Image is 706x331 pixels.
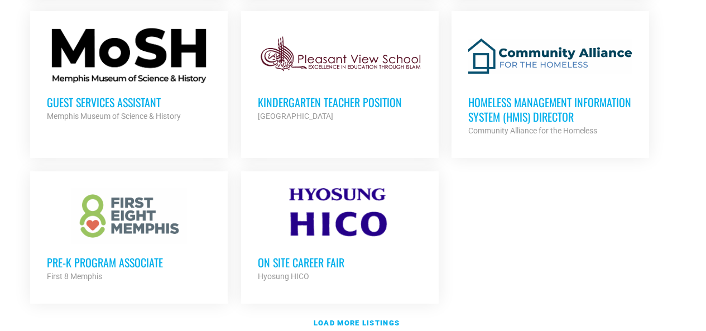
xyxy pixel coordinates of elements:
[314,319,400,327] strong: Load more listings
[30,171,228,300] a: Pre-K Program Associate First 8 Memphis
[241,11,439,140] a: Kindergarten Teacher Position [GEOGRAPHIC_DATA]
[258,95,422,109] h3: Kindergarten Teacher Position
[241,171,439,300] a: On Site Career Fair Hyosung HICO
[30,11,228,140] a: Guest Services Assistant Memphis Museum of Science & History
[47,95,211,109] h3: Guest Services Assistant
[47,112,181,121] strong: Memphis Museum of Science & History
[258,255,422,270] h3: On Site Career Fair
[468,126,597,135] strong: Community Alliance for the Homeless
[258,272,309,281] strong: Hyosung HICO
[452,11,649,154] a: Homeless Management Information System (HMIS) Director Community Alliance for the Homeless
[47,255,211,270] h3: Pre-K Program Associate
[258,112,333,121] strong: [GEOGRAPHIC_DATA]
[468,95,632,124] h3: Homeless Management Information System (HMIS) Director
[47,272,102,281] strong: First 8 Memphis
